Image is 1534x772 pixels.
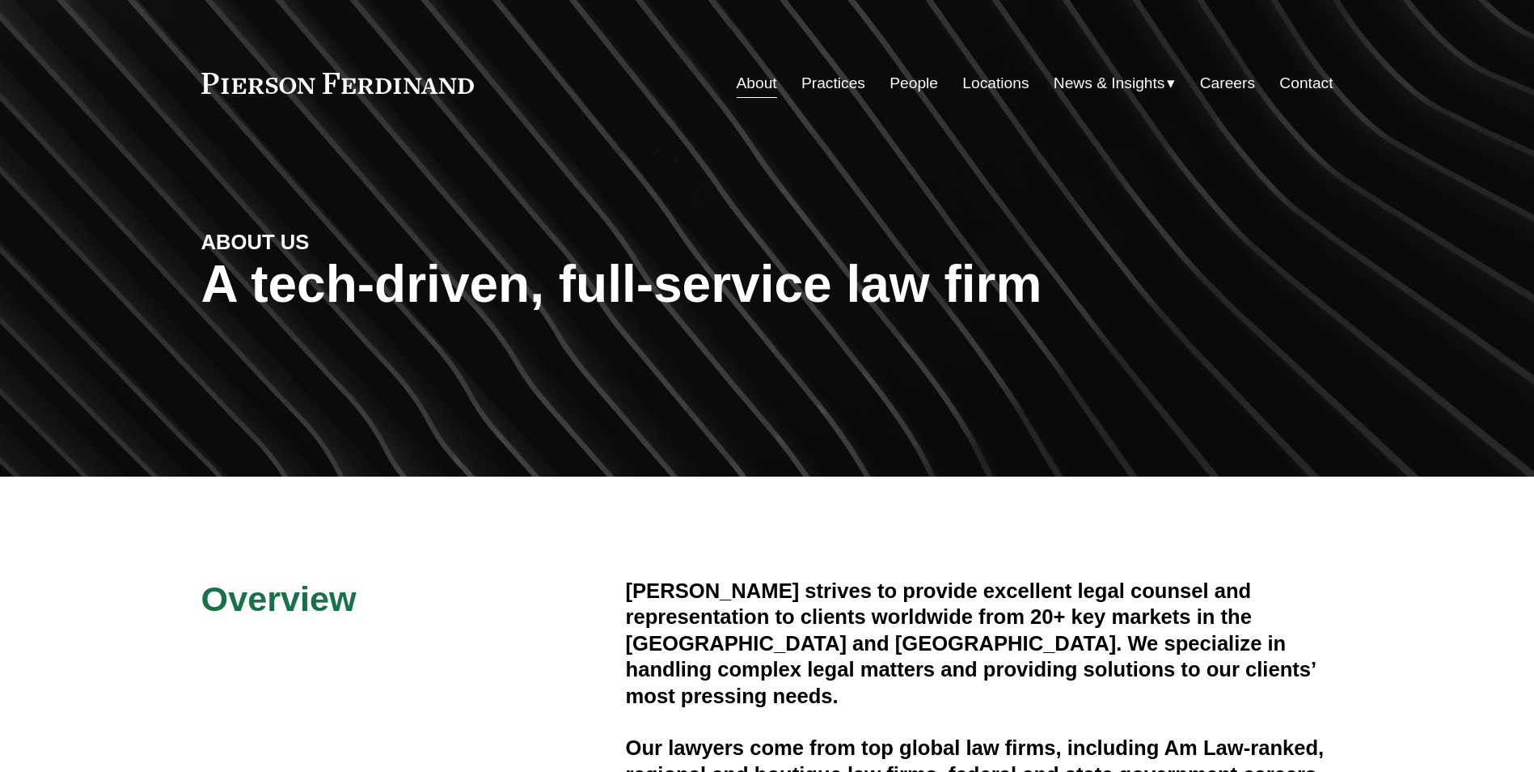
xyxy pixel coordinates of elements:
[201,579,357,618] span: Overview
[890,68,938,99] a: People
[962,68,1029,99] a: Locations
[626,578,1333,709] h4: [PERSON_NAME] strives to provide excellent legal counsel and representation to clients worldwide ...
[1279,68,1333,99] a: Contact
[737,68,777,99] a: About
[201,255,1333,314] h1: A tech-driven, full-service law firm
[1200,68,1255,99] a: Careers
[801,68,865,99] a: Practices
[1054,70,1165,98] span: News & Insights
[201,231,310,253] strong: ABOUT US
[1054,68,1176,99] a: folder dropdown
